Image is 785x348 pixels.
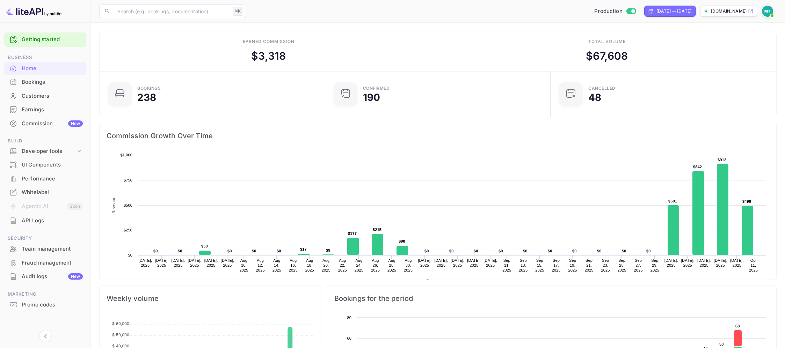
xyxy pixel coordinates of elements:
[474,249,478,253] text: $0
[111,197,116,214] text: Revenue
[22,175,83,183] div: Performance
[289,258,298,272] text: Aug 16, 2025
[138,258,152,267] text: [DATE], 2025
[22,217,83,225] div: API Logs
[22,259,83,267] div: Fraud management
[277,249,281,253] text: $0
[305,258,314,272] text: Aug 18, 2025
[68,273,83,280] div: New
[137,86,161,90] div: Bookings
[467,258,481,267] text: [DATE], 2025
[434,258,448,267] text: [DATE], 2025
[4,256,86,269] a: Fraud management
[588,38,626,45] div: Total volume
[22,120,83,128] div: Commission
[22,92,83,100] div: Customers
[233,7,243,16] div: ⌘K
[588,92,601,102] div: 48
[523,249,528,253] text: $0
[338,258,347,272] text: Aug 22, 2025
[334,293,769,304] span: Bookings for the period
[4,172,86,186] div: Performance
[4,75,86,88] a: Bookings
[730,258,744,267] text: [DATE], 2025
[4,186,86,199] a: Whitelabel
[39,330,52,342] button: Collapse navigation
[120,153,132,157] text: $1,000
[22,147,76,155] div: Developer tools
[586,48,628,64] div: $ 67,608
[719,342,724,346] text: 50
[252,249,256,253] text: $0
[4,298,86,312] div: Promo codes
[22,36,83,44] a: Getting started
[742,199,751,203] text: $496
[137,92,156,102] div: 238
[387,258,396,272] text: Aug 28, 2025
[399,239,405,243] text: $98
[4,117,86,131] div: CommissionNew
[251,48,286,64] div: $ 3,318
[714,258,727,267] text: [DATE], 2025
[68,120,83,127] div: New
[355,258,363,272] text: Aug 24, 2025
[499,249,503,253] text: $0
[4,158,86,171] a: UI Components
[424,249,429,253] text: $0
[300,247,307,251] text: $17
[697,258,711,267] text: [DATE], 2025
[363,86,390,90] div: Confirmed
[221,258,234,267] text: [DATE], 2025
[4,54,86,61] span: Business
[4,214,86,228] div: API Logs
[4,145,86,157] div: Developer tools
[749,258,758,272] text: Oct 11, 2025
[4,103,86,117] div: Earnings
[762,6,773,17] img: Marcin Teodoru
[4,214,86,227] a: API Logs
[502,258,511,272] text: Sep 11, 2025
[548,249,552,253] text: $0
[4,89,86,103] div: Customers
[22,301,83,309] div: Promo codes
[4,290,86,298] span: Marketing
[112,321,129,326] tspan: $ 60,000
[22,65,83,73] div: Home
[4,137,86,145] span: Build
[107,293,314,304] span: Weekly volume
[227,249,232,253] text: $0
[668,199,677,203] text: $501
[243,38,295,45] div: Earned commission
[4,242,86,256] div: Team management
[552,258,560,272] text: Sep 17, 2025
[4,298,86,311] a: Promo codes
[449,249,454,253] text: $0
[4,158,86,172] div: UI Components
[124,178,132,182] text: $750
[735,324,740,328] text: 68
[155,258,169,267] text: [DATE], 2025
[178,249,182,253] text: $0
[484,258,497,267] text: [DATE], 2025
[594,7,623,15] span: Production
[22,273,83,281] div: Audit logs
[646,249,651,253] text: $0
[650,258,659,272] text: Sep 29, 2025
[113,4,230,18] input: Search (e.g. bookings, documentation)
[373,228,381,232] text: $215
[4,270,86,283] div: Audit logsNew
[4,242,86,255] a: Team management
[22,245,83,253] div: Team management
[664,258,678,267] text: [DATE], 2025
[363,92,380,102] div: 190
[124,228,132,232] text: $250
[4,103,86,116] a: Earnings
[588,86,616,90] div: CANCELLED
[418,258,431,267] text: [DATE], 2025
[272,258,281,272] text: Aug 14, 2025
[568,258,577,272] text: Sep 19, 2025
[4,62,86,75] a: Home
[347,316,351,320] text: 80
